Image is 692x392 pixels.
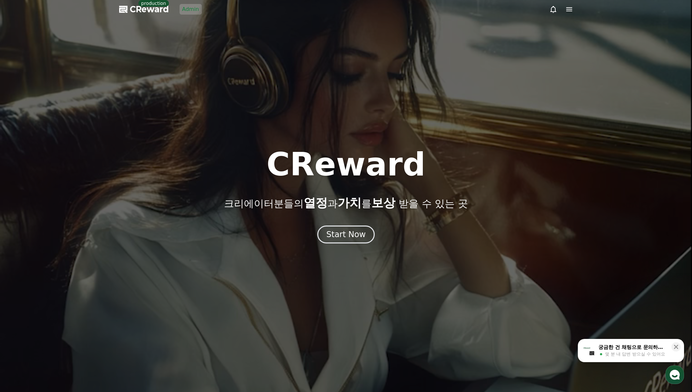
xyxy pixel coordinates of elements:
div: Start Now [326,229,366,240]
p: 크리에이터분들의 과 를 받을 수 있는 곳 [224,196,468,210]
span: CReward [130,4,169,15]
span: 가치 [338,196,361,210]
h1: CReward [267,149,425,180]
span: 보상 [371,196,395,210]
button: Start Now [317,226,375,243]
a: Start Now [317,232,375,238]
a: CReward [119,4,169,15]
span: 열정 [304,196,328,210]
a: Admin [180,4,202,15]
